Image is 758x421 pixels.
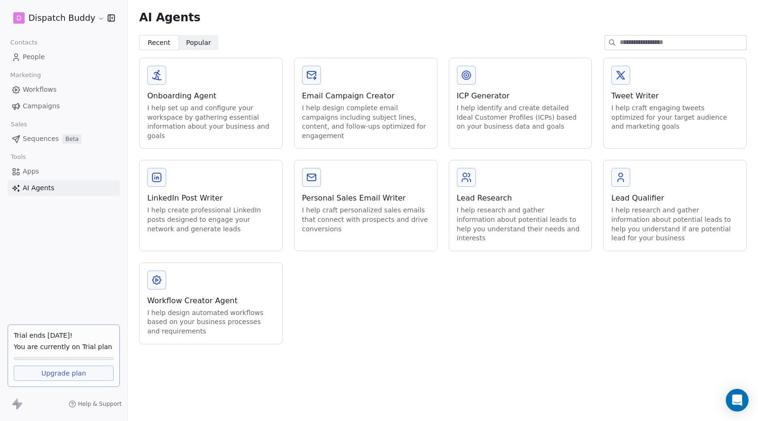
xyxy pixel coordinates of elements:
[8,49,120,65] a: People
[23,101,60,111] span: Campaigns
[23,167,39,176] span: Apps
[457,90,584,102] div: ICP Generator
[726,389,749,412] div: Open Intercom Messenger
[147,90,275,102] div: Onboarding Agent
[457,206,584,243] div: I help research and gather information about potential leads to help you understand their needs a...
[611,206,739,243] div: I help research and gather information about potential leads to help you understand if are potent...
[62,134,81,144] span: Beta
[78,400,122,408] span: Help & Support
[23,183,54,193] span: AI Agents
[28,12,95,24] span: Dispatch Buddy
[41,368,86,378] span: Upgrade plan
[457,104,584,132] div: I help identify and create detailed Ideal Customer Profiles (ICPs) based on your business data an...
[147,104,275,140] div: I help set up and configure your workspace by gathering essential information about your business...
[8,164,120,179] a: Apps
[302,90,429,102] div: Email Campaign Creator
[302,104,429,140] div: I help design complete email campaigns including subject lines, content, and follow-ups optimized...
[611,90,739,102] div: Tweet Writer
[147,206,275,234] div: I help create professional LinkedIn posts designed to engage your network and generate leads
[23,52,45,62] span: People
[186,38,211,48] span: Popular
[139,10,200,25] span: AI Agents
[69,400,122,408] a: Help & Support
[7,150,30,164] span: Tools
[611,104,739,132] div: I help craft engaging tweets optimized for your target audience and marketing goals
[611,193,739,204] div: Lead Qualifier
[8,131,120,147] a: SequencesBeta
[17,13,22,23] span: D
[457,193,584,204] div: Lead Research
[8,98,120,114] a: Campaigns
[147,308,275,336] div: I help design automated workflows based on your business processes and requirements
[147,193,275,204] div: LinkedIn Post Writer
[8,82,120,97] a: Workflows
[11,10,101,26] button: DDispatch Buddy
[6,68,45,82] span: Marketing
[14,331,114,340] div: Trial ends [DATE]!
[6,35,42,50] span: Contacts
[147,295,275,307] div: Workflow Creator Agent
[14,342,114,351] span: You are currently on Trial plan
[8,180,120,196] a: AI Agents
[302,206,429,234] div: I help craft personalized sales emails that connect with prospects and drive conversions
[7,117,31,132] span: Sales
[14,366,114,381] a: Upgrade plan
[302,193,429,204] div: Personal Sales Email Writer
[23,85,57,95] span: Workflows
[23,134,59,144] span: Sequences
